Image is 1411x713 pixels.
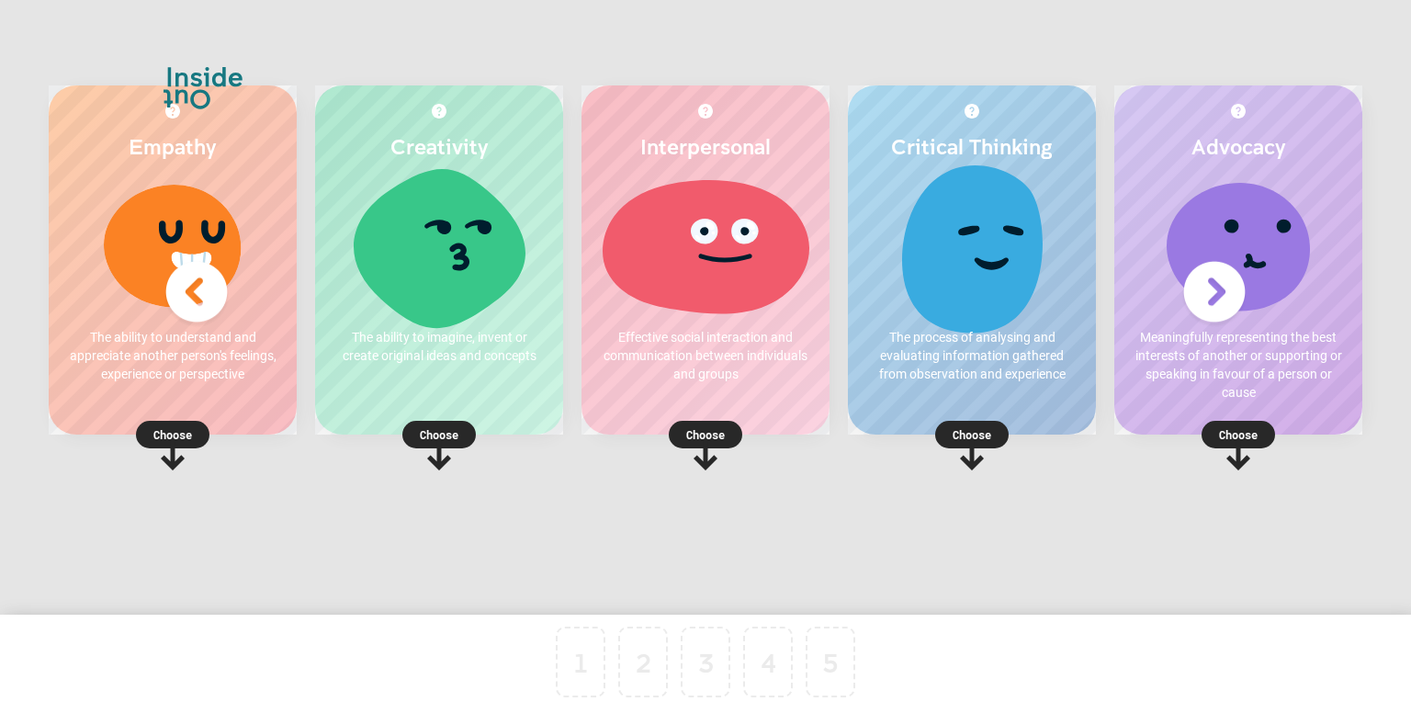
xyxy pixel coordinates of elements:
p: Choose [848,425,1096,444]
h2: Empathy [67,133,278,159]
p: Effective social interaction and communication between individuals and groups [600,328,811,383]
img: More about Advocacy [1231,104,1246,119]
p: The ability to imagine, invent or create original ideas and concepts [333,328,545,365]
img: More about Creativity [432,104,446,119]
img: More about Critical Thinking [965,104,979,119]
h2: Critical Thinking [866,133,1078,159]
h2: Creativity [333,133,545,159]
p: Choose [1114,425,1362,444]
p: The process of analysing and evaluating information gathered from observation and experience [866,328,1078,383]
p: Choose [315,425,563,444]
h2: Interpersonal [600,133,811,159]
img: More about Empathy [165,104,180,119]
img: Previous [160,255,233,329]
img: More about Interpersonal [698,104,713,119]
p: Choose [49,425,297,444]
p: The ability to understand and appreciate another person's feelings, experience or perspective [67,328,278,383]
img: Next [1178,255,1251,329]
h2: Advocacy [1133,133,1344,159]
p: Meaningfully representing the best interests of another or supporting or speaking in favour of a ... [1133,328,1344,402]
p: Choose [581,425,830,444]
